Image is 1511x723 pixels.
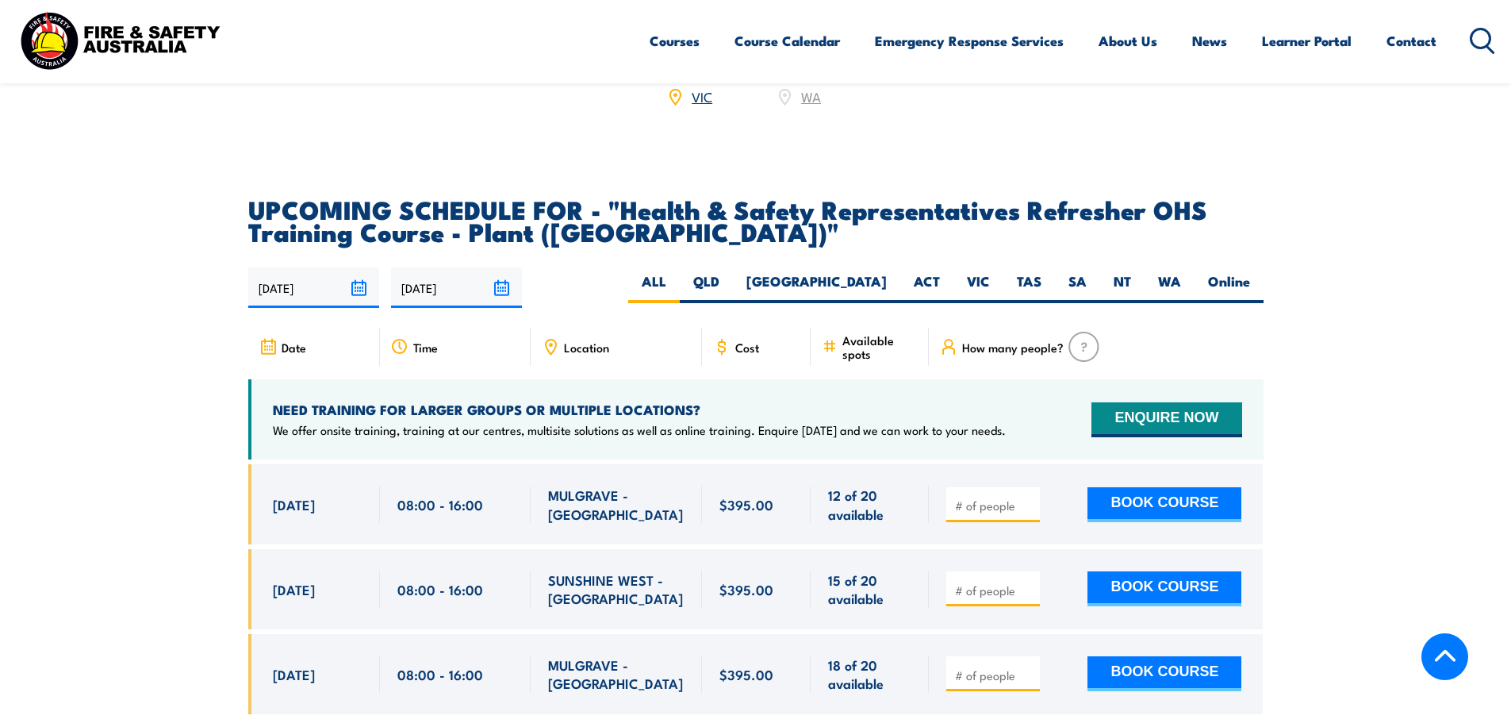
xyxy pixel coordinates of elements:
input: # of people [955,583,1034,598]
span: 12 of 20 available [828,486,911,523]
label: ACT [900,272,953,303]
a: VIC [692,87,712,106]
span: [DATE] [273,665,315,683]
span: Location [564,340,609,354]
span: MULGRAVE - [GEOGRAPHIC_DATA] [548,656,685,693]
a: Emergency Response Services [875,20,1064,62]
span: 15 of 20 available [828,571,911,608]
span: Available spots [842,333,918,360]
span: $395.00 [719,495,773,513]
a: About Us [1099,20,1157,62]
span: 08:00 - 16:00 [397,495,483,513]
span: [DATE] [273,580,315,598]
a: Learner Portal [1262,20,1352,62]
input: # of people [955,667,1034,683]
h4: NEED TRAINING FOR LARGER GROUPS OR MULTIPLE LOCATIONS? [273,401,1006,418]
span: [DATE] [273,495,315,513]
span: 18 of 20 available [828,656,911,693]
a: News [1192,20,1227,62]
a: Contact [1386,20,1436,62]
span: SUNSHINE WEST - [GEOGRAPHIC_DATA] [548,571,685,608]
span: 08:00 - 16:00 [397,580,483,598]
label: SA [1055,272,1100,303]
input: From date [248,267,379,308]
h2: UPCOMING SCHEDULE FOR - "Health & Safety Representatives Refresher OHS Training Course - Plant ([... [248,198,1264,242]
p: We offer onsite training, training at our centres, multisite solutions as well as online training... [273,422,1006,438]
label: TAS [1003,272,1055,303]
span: MULGRAVE - [GEOGRAPHIC_DATA] [548,486,685,523]
span: How many people? [962,340,1064,354]
input: # of people [955,498,1034,513]
a: Course Calendar [734,20,840,62]
button: BOOK COURSE [1087,656,1241,691]
button: BOOK COURSE [1087,571,1241,606]
span: $395.00 [719,580,773,598]
label: [GEOGRAPHIC_DATA] [733,272,900,303]
input: To date [391,267,522,308]
label: NT [1100,272,1145,303]
span: Time [413,340,438,354]
button: ENQUIRE NOW [1091,402,1241,437]
span: $395.00 [719,665,773,683]
span: Date [282,340,306,354]
label: Online [1195,272,1264,303]
button: BOOK COURSE [1087,487,1241,522]
label: QLD [680,272,733,303]
span: 08:00 - 16:00 [397,665,483,683]
label: WA [1145,272,1195,303]
label: ALL [628,272,680,303]
label: VIC [953,272,1003,303]
a: Courses [650,20,700,62]
span: Cost [735,340,759,354]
